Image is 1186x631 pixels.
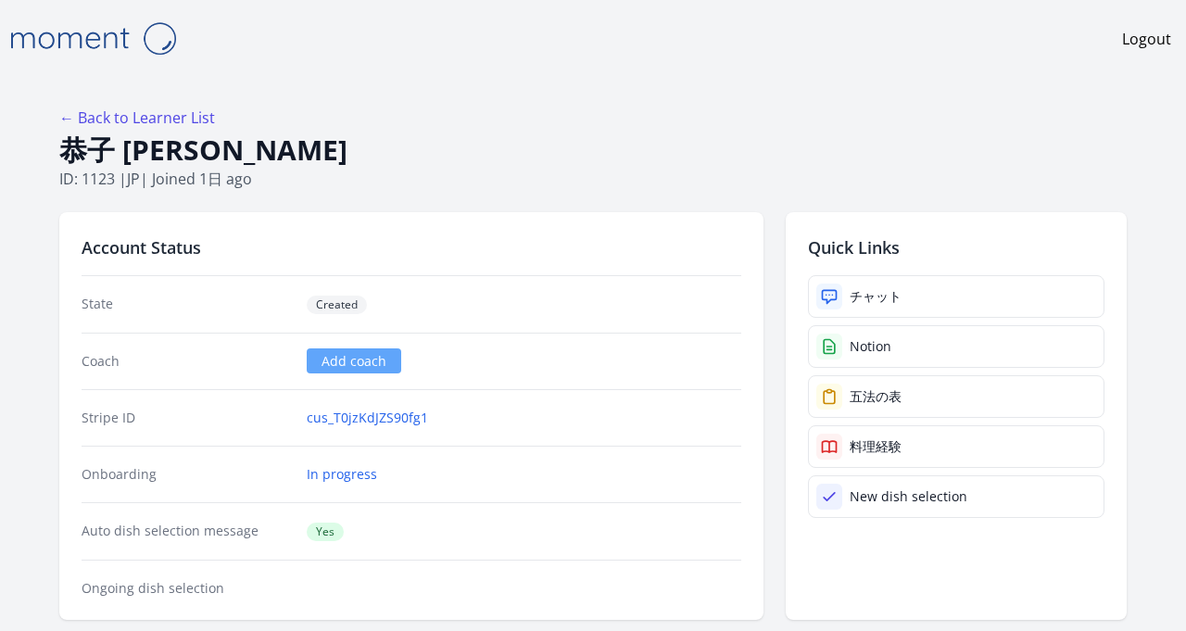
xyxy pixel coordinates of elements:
h2: Quick Links [808,234,1104,260]
span: jp [127,169,140,189]
h2: Account Status [82,234,741,260]
a: New dish selection [808,475,1104,518]
dt: Ongoing dish selection [82,579,292,598]
div: 料理経験 [850,437,902,456]
a: Add coach [307,348,401,373]
dt: Stripe ID [82,409,292,427]
a: 料理経験 [808,425,1104,468]
a: cus_T0jzKdJZS90fg1 [307,409,428,427]
a: ← Back to Learner List [59,107,215,128]
dt: Auto dish selection message [82,522,292,541]
dt: Coach [82,352,292,371]
div: New dish selection [850,487,967,506]
dt: Onboarding [82,465,292,484]
p: ID: 1123 | | Joined 1日 ago [59,168,1127,190]
div: Notion [850,337,891,356]
div: チャット [850,287,902,306]
h1: 恭子 [PERSON_NAME] [59,133,1127,168]
a: Logout [1122,28,1171,50]
a: In progress [307,465,377,484]
div: 五法の表 [850,387,902,406]
span: Created [307,296,367,314]
a: 五法の表 [808,375,1104,418]
a: チャット [808,275,1104,318]
dt: State [82,295,292,314]
a: Notion [808,325,1104,368]
span: Yes [307,523,344,541]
